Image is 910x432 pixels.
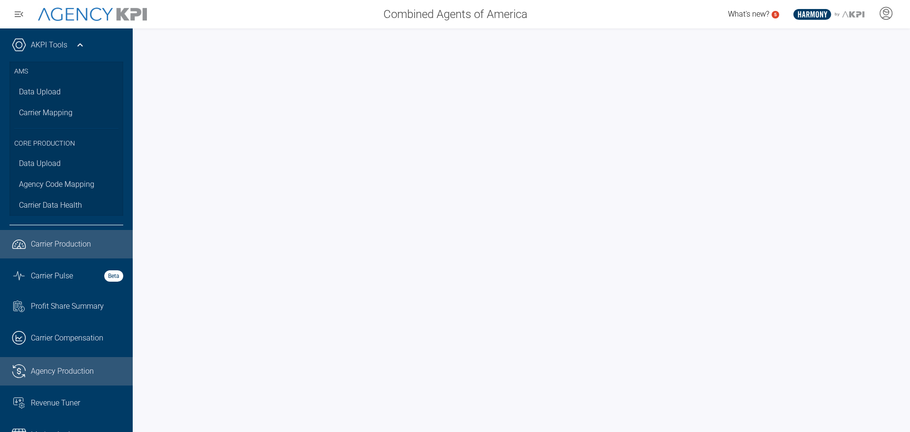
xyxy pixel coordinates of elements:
[14,62,118,82] h3: AMS
[19,200,82,211] span: Carrier Data Health
[31,366,94,377] span: Agency Production
[31,397,80,409] span: Revenue Tuner
[38,8,147,21] img: AgencyKPI
[383,6,528,23] span: Combined Agents of America
[9,82,123,102] a: Data Upload
[104,270,123,282] strong: Beta
[772,11,779,18] a: 5
[728,9,769,18] span: What's new?
[31,239,91,250] span: Carrier Production
[774,12,777,17] text: 5
[9,153,123,174] a: Data Upload
[9,102,123,123] a: Carrier Mapping
[9,174,123,195] a: Agency Code Mapping
[14,128,118,154] h3: Core Production
[31,332,103,344] span: Carrier Compensation
[9,195,123,216] a: Carrier Data Health
[31,270,73,282] span: Carrier Pulse
[31,39,67,51] a: AKPI Tools
[31,301,104,312] span: Profit Share Summary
